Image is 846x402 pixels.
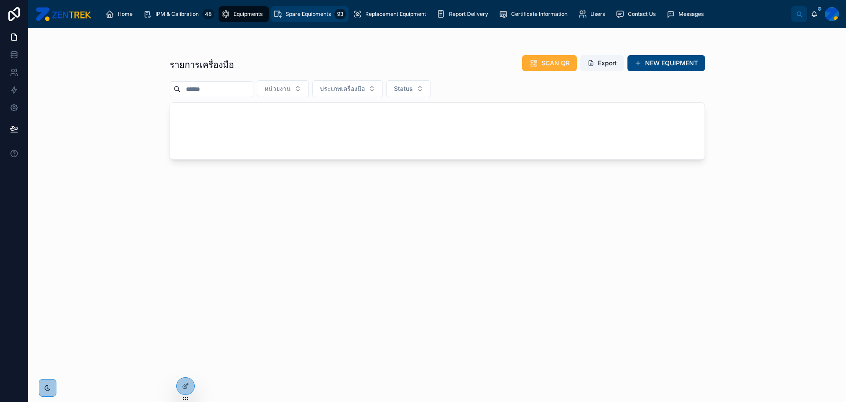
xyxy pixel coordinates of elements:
[627,55,705,71] button: NEW EQUIPMENT
[542,59,570,68] span: SCAN QR
[334,9,346,19] div: 93
[628,11,656,18] span: Contact Us
[394,84,413,93] span: Status
[170,59,234,71] h1: รายการเครื่องมือ
[386,80,431,97] button: Select Button
[35,7,91,21] img: App logo
[580,55,624,71] button: Export
[613,6,662,22] a: Contact Us
[320,84,365,93] span: ประเภทเครื่องมือ
[434,6,494,22] a: Report Delivery
[202,9,214,19] div: 48
[234,11,263,18] span: Equipments
[286,11,331,18] span: Spare Equipments
[664,6,710,22] a: Messages
[679,11,704,18] span: Messages
[156,11,199,18] span: IPM & Calibration
[257,80,309,97] button: Select Button
[98,4,791,24] div: scrollable content
[219,6,269,22] a: Equipments
[264,84,291,93] span: หน่วยงาน
[511,11,568,18] span: Certificate Information
[118,11,133,18] span: Home
[575,6,611,22] a: Users
[312,80,383,97] button: Select Button
[271,6,349,22] a: Spare Equipments93
[590,11,605,18] span: Users
[365,11,426,18] span: Replacement Equipment
[449,11,488,18] span: Report Delivery
[522,55,577,71] button: SCAN QR
[103,6,139,22] a: Home
[496,6,574,22] a: Certificate Information
[141,6,217,22] a: IPM & Calibration48
[350,6,432,22] a: Replacement Equipment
